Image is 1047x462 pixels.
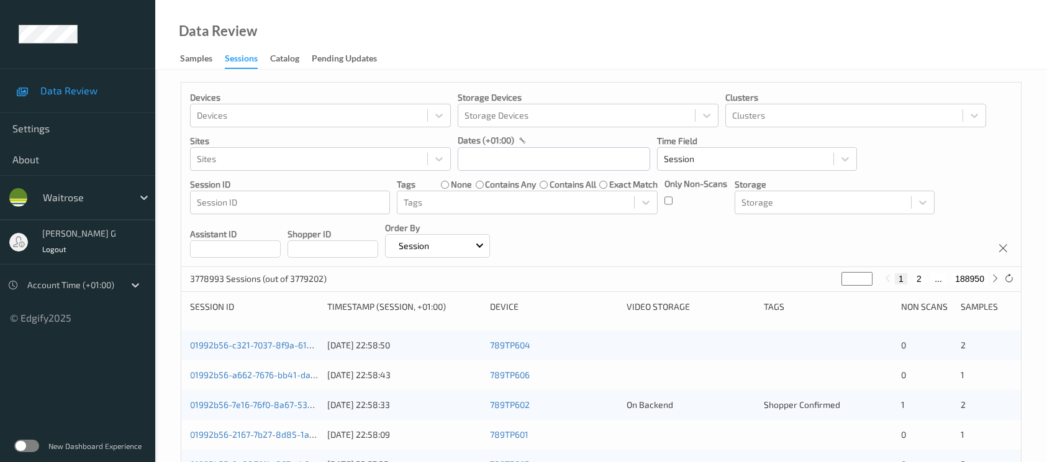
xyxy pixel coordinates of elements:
a: 789TP606 [490,369,530,380]
button: ... [931,273,946,284]
span: 1 [961,429,964,440]
span: 2 [961,399,966,410]
a: Sessions [225,50,270,69]
div: Non Scans [901,301,953,313]
div: Tags [764,301,892,313]
a: 789TP604 [490,340,530,350]
div: Samples [180,52,212,68]
p: Time Field [657,135,857,147]
a: 01992b56-a662-7676-bb41-da30777c80a3 [190,369,358,380]
p: Only Non-Scans [664,178,727,190]
a: 01992b56-2167-7b27-8d85-1a213b96d81c [190,429,356,440]
div: Samples [961,301,1012,313]
span: 1 [961,369,964,380]
div: [DATE] 22:58:33 [327,399,481,411]
a: Samples [180,50,225,68]
p: Clusters [725,91,986,104]
p: Devices [190,91,451,104]
span: 0 [901,369,906,380]
div: Device [490,301,619,313]
button: 2 [913,273,925,284]
p: dates (+01:00) [458,134,514,147]
button: 1 [895,273,907,284]
div: [DATE] 22:58:09 [327,428,481,441]
p: Assistant ID [190,228,281,240]
p: Session ID [190,178,390,191]
div: Session ID [190,301,319,313]
div: Pending Updates [312,52,377,68]
label: exact match [609,178,658,191]
p: Storage [735,178,935,191]
div: [DATE] 22:58:50 [327,339,481,351]
p: Shopper ID [288,228,378,240]
p: Sites [190,135,451,147]
div: [DATE] 22:58:43 [327,369,481,381]
button: 188950 [951,273,988,284]
a: 789TP602 [490,399,530,410]
a: 01992b56-7e16-76f0-8a67-53ea9c47805c [190,399,356,410]
div: Video Storage [627,301,755,313]
div: Sessions [225,52,258,69]
label: contains all [550,178,596,191]
label: contains any [485,178,536,191]
div: Timestamp (Session, +01:00) [327,301,481,313]
span: 1 [901,399,905,410]
a: Catalog [270,50,312,68]
p: Storage Devices [458,91,718,104]
a: 789TP601 [490,429,528,440]
label: none [451,178,472,191]
div: Catalog [270,52,299,68]
p: Tags [397,178,415,191]
p: 3778993 Sessions (out of 3779202) [190,273,327,285]
a: Pending Updates [312,50,389,68]
a: 01992b56-c321-7037-8f9a-6164574052aa [190,340,357,350]
div: Data Review [179,25,257,37]
span: Shopper Confirmed [764,399,840,410]
span: 0 [901,340,906,350]
span: 0 [901,429,906,440]
div: On Backend [627,399,755,411]
p: Session [394,240,433,252]
p: Order By [385,222,490,234]
span: 2 [961,340,966,350]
